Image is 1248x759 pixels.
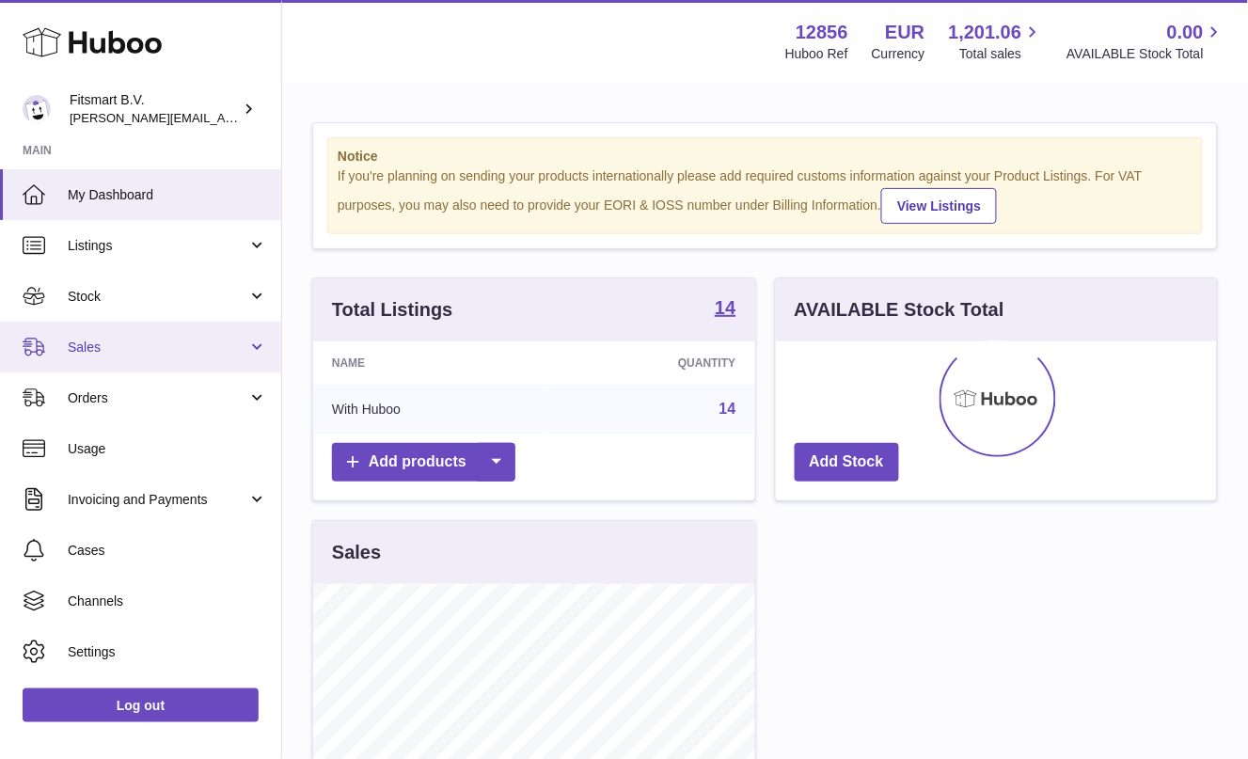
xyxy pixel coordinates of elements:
span: AVAILABLE Stock Total [1066,45,1225,63]
div: Huboo Ref [785,45,848,63]
span: Orders [68,389,247,407]
div: Fitsmart B.V. [70,91,239,127]
a: Add products [332,443,515,482]
span: Settings [68,643,267,661]
strong: 14 [715,298,735,317]
span: Usage [68,440,267,458]
a: 14 [719,401,736,417]
span: Channels [68,593,267,610]
strong: 12856 [796,20,848,45]
span: Stock [68,288,247,306]
span: Listings [68,237,247,255]
strong: Notice [338,148,1193,166]
a: Add Stock [795,443,899,482]
h3: AVAILABLE Stock Total [795,297,1004,323]
img: jonathan@leaderoo.com [23,95,51,123]
div: Currency [872,45,925,63]
h3: Sales [332,540,381,565]
th: Name [313,341,546,385]
span: Total sales [959,45,1043,63]
a: Log out [23,688,259,722]
a: 1,201.06 Total sales [949,20,1044,63]
a: 0.00 AVAILABLE Stock Total [1066,20,1225,63]
th: Quantity [546,341,755,385]
span: [PERSON_NAME][EMAIL_ADDRESS][DOMAIN_NAME] [70,110,377,125]
span: Sales [68,339,247,356]
span: Cases [68,542,267,560]
a: 14 [715,298,735,321]
span: 1,201.06 [949,20,1022,45]
a: View Listings [881,188,997,224]
span: Invoicing and Payments [68,491,247,509]
span: My Dashboard [68,186,267,204]
div: If you're planning on sending your products internationally please add required customs informati... [338,167,1193,224]
span: 0.00 [1167,20,1204,45]
td: With Huboo [313,385,546,434]
h3: Total Listings [332,297,453,323]
strong: EUR [885,20,924,45]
